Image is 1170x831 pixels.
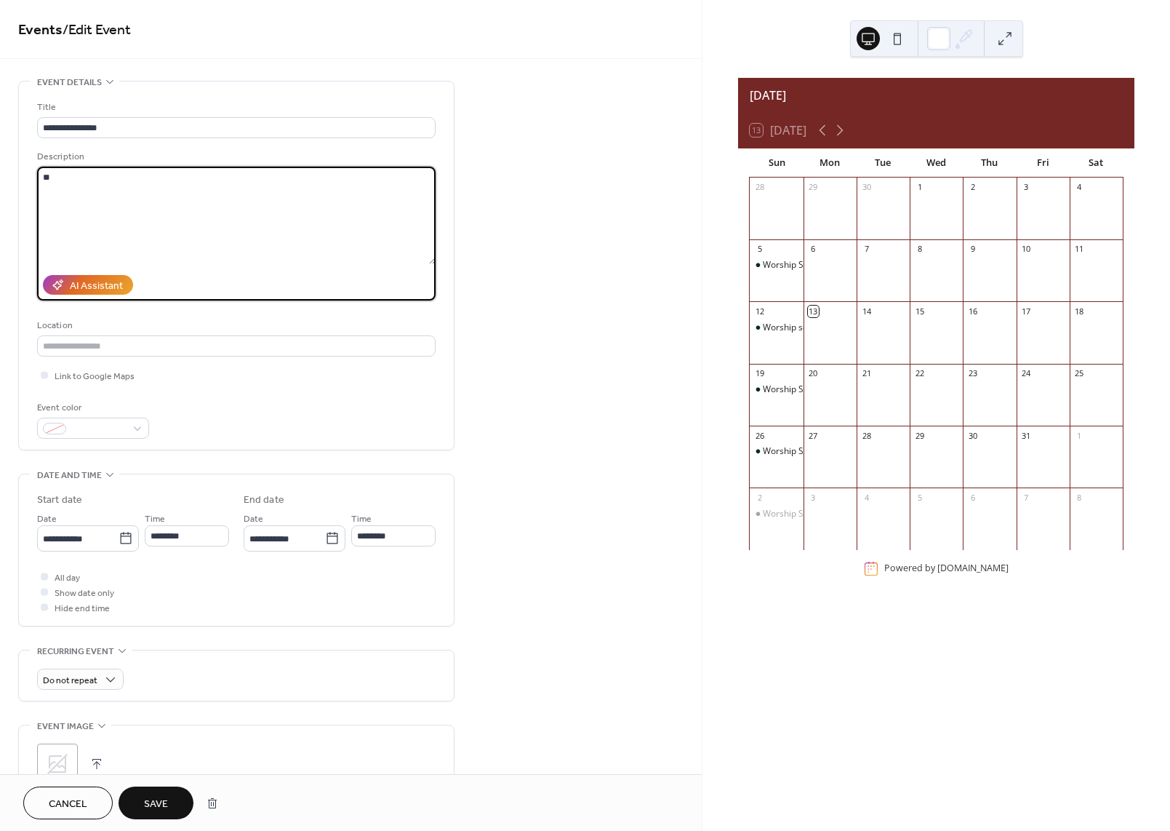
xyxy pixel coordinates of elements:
[808,492,819,503] div: 3
[55,570,80,586] span: All day
[43,672,97,689] span: Do not repeat
[763,508,828,520] div: Worship Service
[750,383,803,396] div: Worship Service
[1074,368,1085,379] div: 25
[861,244,872,255] div: 7
[914,430,925,441] div: 29
[884,562,1009,575] div: Powered by
[1021,244,1032,255] div: 10
[1017,148,1070,178] div: Fri
[967,182,978,193] div: 2
[244,512,263,527] span: Date
[63,16,131,44] span: / Edit Event
[244,493,284,508] div: End date
[37,400,146,415] div: Event color
[18,16,63,44] a: Events
[351,512,372,527] span: Time
[967,430,978,441] div: 30
[37,644,114,659] span: Recurring event
[1074,492,1085,503] div: 8
[37,318,433,333] div: Location
[754,430,765,441] div: 26
[763,445,828,458] div: Worship Service
[1021,306,1032,317] div: 17
[37,75,102,90] span: Event details
[1074,182,1085,193] div: 4
[55,586,114,601] span: Show date only
[145,512,165,527] span: Time
[70,279,123,294] div: AI Assistant
[857,148,910,178] div: Tue
[910,148,963,178] div: Wed
[37,719,94,734] span: Event image
[861,306,872,317] div: 14
[119,787,193,819] button: Save
[937,562,1009,575] a: [DOMAIN_NAME]
[914,182,925,193] div: 1
[861,430,872,441] div: 28
[144,797,168,812] span: Save
[763,259,828,271] div: Worship Service
[37,744,78,784] div: ;
[808,368,819,379] div: 20
[55,369,135,384] span: Link to Google Maps
[750,445,803,458] div: Worship Service
[808,182,819,193] div: 29
[1074,244,1085,255] div: 11
[967,368,978,379] div: 23
[750,259,803,271] div: Worship Service
[37,149,433,164] div: Description
[967,244,978,255] div: 9
[914,244,925,255] div: 8
[754,182,765,193] div: 28
[914,306,925,317] div: 15
[754,492,765,503] div: 2
[763,383,828,396] div: Worship Service
[963,148,1016,178] div: Thu
[55,601,110,616] span: Hide end time
[804,148,857,178] div: Mon
[738,78,1134,113] div: [DATE]
[49,797,87,812] span: Cancel
[37,100,433,115] div: Title
[763,322,828,334] div: Worship service
[1070,148,1123,178] div: Sat
[754,368,765,379] div: 19
[967,306,978,317] div: 16
[750,148,803,178] div: Sun
[808,430,819,441] div: 27
[808,244,819,255] div: 6
[37,512,57,527] span: Date
[861,182,872,193] div: 30
[1021,368,1032,379] div: 24
[750,322,803,334] div: Worship service
[1074,306,1085,317] div: 18
[1021,182,1032,193] div: 3
[808,306,819,317] div: 13
[754,306,765,317] div: 12
[754,244,765,255] div: 5
[1021,492,1032,503] div: 7
[861,492,872,503] div: 4
[861,368,872,379] div: 21
[967,492,978,503] div: 6
[37,493,82,508] div: Start date
[750,508,803,520] div: Worship Service
[1021,430,1032,441] div: 31
[1074,430,1085,441] div: 1
[23,787,113,819] button: Cancel
[37,468,102,483] span: Date and time
[43,275,133,295] button: AI Assistant
[914,368,925,379] div: 22
[914,492,925,503] div: 5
